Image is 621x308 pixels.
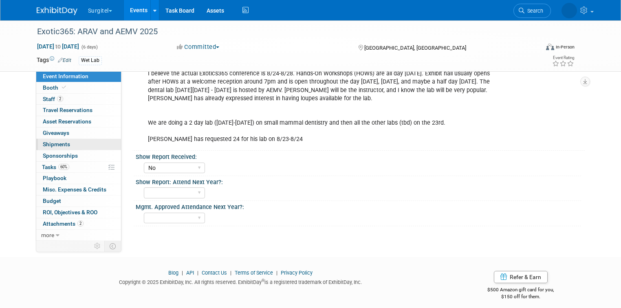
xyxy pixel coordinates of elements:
span: [DATE] [DATE] [37,43,79,50]
div: Exotic365: ARAV and AEMV 2025 [34,24,529,39]
span: | [228,270,233,276]
a: Tasks60% [36,162,121,173]
a: Privacy Policy [281,270,313,276]
div: Event Rating [552,56,574,60]
span: Booth [43,84,68,91]
a: Booth [36,82,121,93]
a: Event Information [36,71,121,82]
img: Format-Inperson.png [546,44,554,50]
span: Search [524,8,543,14]
a: API [186,270,194,276]
a: Attachments2 [36,218,121,229]
span: Giveaways [43,130,69,136]
a: Budget [36,196,121,207]
a: Shipments [36,139,121,150]
img: ExhibitDay [37,7,77,15]
span: Shipments [43,141,70,147]
span: [GEOGRAPHIC_DATA], [GEOGRAPHIC_DATA] [364,45,466,51]
a: Refer & Earn [494,271,548,283]
div: Mgmt. Approved Attendance Next Year?: [136,201,581,211]
span: more [41,232,54,238]
div: Show Report: Attend Next Year?: [136,176,581,186]
span: 2 [77,220,84,227]
span: Staff [43,96,63,102]
div: I believe the actual Exotics365 conference is 8/24-8/28. Hands-On Workshops (HOWs) are all day [D... [142,66,498,147]
sup: ® [262,278,264,283]
i: Booth reservation complete [62,85,66,90]
span: | [195,270,200,276]
span: (6 days) [81,44,98,50]
span: | [180,270,185,276]
td: Tags [37,56,71,65]
span: ROI, Objectives & ROO [43,209,97,216]
span: Playbook [43,175,66,181]
span: Misc. Expenses & Credits [43,186,106,193]
div: $150 off for them. [457,293,585,300]
span: Budget [43,198,61,204]
a: Sponsorships [36,150,121,161]
a: Playbook [36,173,121,184]
div: In-Person [555,44,575,50]
a: Blog [168,270,178,276]
button: Committed [174,43,222,51]
a: Terms of Service [235,270,273,276]
a: Staff2 [36,94,121,105]
a: Contact Us [202,270,227,276]
span: Travel Reservations [43,107,92,113]
a: Edit [58,57,71,63]
span: Attachments [43,220,84,227]
div: Show Report Received: [136,151,581,161]
div: Wet Lab [79,56,102,65]
span: | [274,270,280,276]
a: Search [513,4,551,18]
div: Event Format [495,42,575,55]
span: 60% [58,164,69,170]
span: Tasks [42,164,69,170]
a: Misc. Expenses & Credits [36,184,121,195]
img: Neil Lobocki [562,3,577,18]
a: more [36,230,121,241]
td: Toggle Event Tabs [104,241,121,251]
a: Giveaways [36,128,121,139]
td: Personalize Event Tab Strip [90,241,105,251]
a: ROI, Objectives & ROO [36,207,121,218]
span: to [54,43,62,50]
div: $500 Amazon gift card for you, [457,281,585,300]
span: Asset Reservations [43,118,91,125]
span: Sponsorships [43,152,78,159]
a: Travel Reservations [36,105,121,116]
a: Asset Reservations [36,116,121,127]
span: Event Information [43,73,88,79]
span: 2 [57,96,63,102]
div: Copyright © 2025 ExhibitDay, Inc. All rights reserved. ExhibitDay is a registered trademark of Ex... [37,277,445,286]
